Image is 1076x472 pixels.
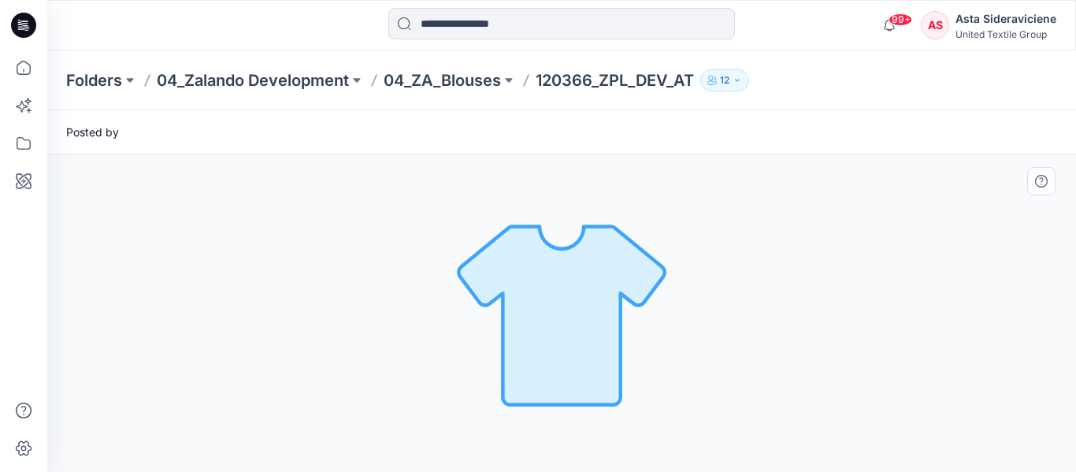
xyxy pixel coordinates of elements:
a: 04_ZA_Blouses [384,69,501,91]
img: No Outline [451,203,672,424]
div: Asta Sideraviciene [955,9,1056,28]
button: 12 [700,69,749,91]
a: 04_Zalando Development [157,69,349,91]
span: Posted by [66,124,119,140]
a: Folders [66,69,122,91]
span: 99+ [889,13,912,26]
p: 12 [720,72,729,89]
p: 120366_ZPL_DEV_AT [536,69,694,91]
div: United Textile Group [955,28,1056,40]
div: AS [921,11,949,39]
